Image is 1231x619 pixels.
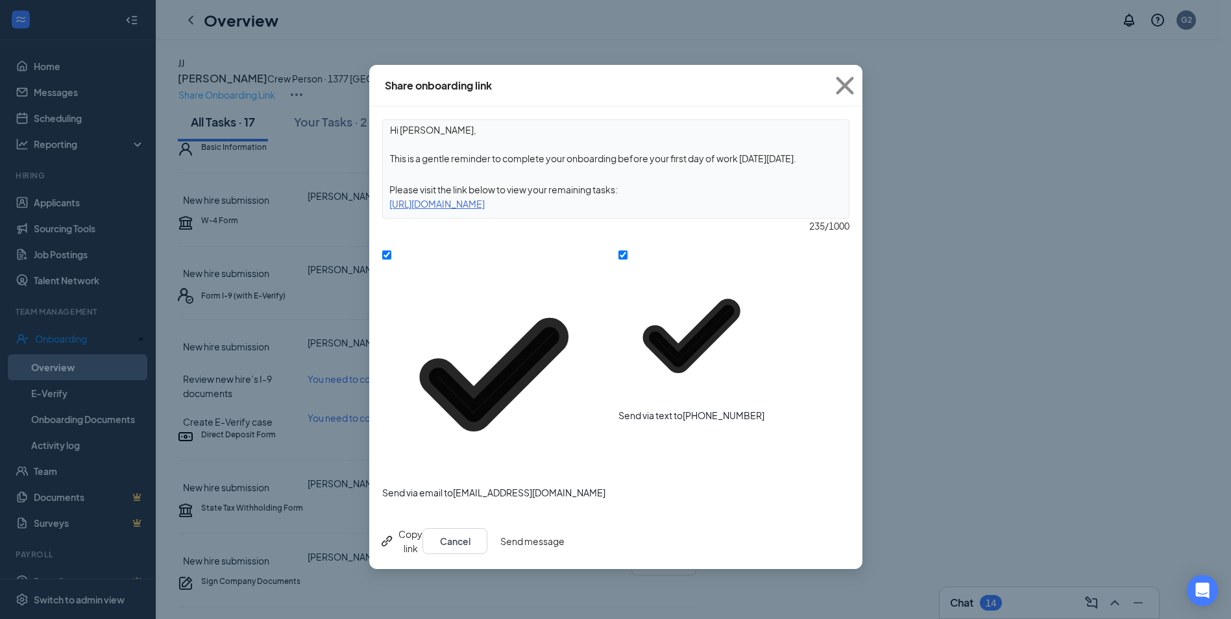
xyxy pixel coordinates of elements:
div: Open Intercom Messenger [1187,575,1218,606]
div: Please visit the link below to view your remaining tasks: [383,182,849,197]
div: 235 / 1000 [382,219,849,233]
svg: Link [380,533,395,549]
button: Close [827,65,862,106]
span: Send via text to [PHONE_NUMBER] [618,409,764,421]
button: Link Copy link [380,527,422,555]
svg: Checkmark [618,263,764,409]
button: Send message [500,528,565,554]
svg: Checkmark [382,263,605,486]
textarea: Hi [PERSON_NAME], This is a gentle reminder to complete your onboarding before your first day of ... [383,120,849,168]
button: Cancel [422,528,487,554]
input: Send via email to[EMAIL_ADDRESS][DOMAIN_NAME] [382,250,391,260]
div: Copy link [380,527,422,555]
input: Send via text to[PHONE_NUMBER] [618,250,628,260]
div: Share onboarding link [385,79,492,93]
div: [URL][DOMAIN_NAME] [383,197,849,211]
span: Send via email to [EMAIL_ADDRESS][DOMAIN_NAME] [382,487,605,498]
svg: Cross [827,68,862,103]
